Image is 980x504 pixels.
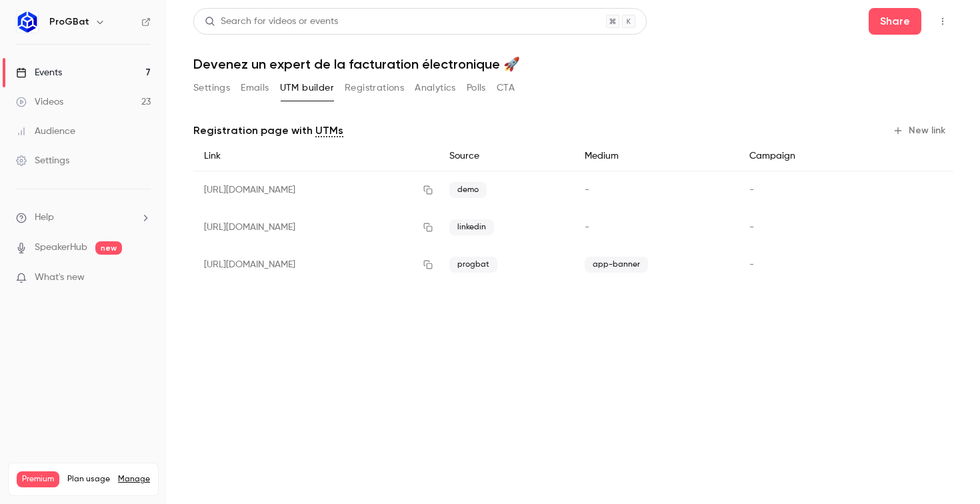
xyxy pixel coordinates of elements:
li: help-dropdown-opener [16,211,151,225]
a: SpeakerHub [35,241,87,255]
div: Audience [16,125,75,138]
span: progbat [449,257,497,273]
div: [URL][DOMAIN_NAME] [193,209,439,246]
button: Settings [193,77,230,99]
div: Source [439,141,574,171]
button: Emails [241,77,269,99]
span: Premium [17,471,59,487]
div: Campaign [739,141,870,171]
button: Registrations [345,77,404,99]
span: What's new [35,271,85,285]
div: Medium [574,141,739,171]
button: New link [887,120,953,141]
h6: ProGBat [49,15,89,29]
span: - [749,223,754,232]
div: [URL][DOMAIN_NAME] [193,171,439,209]
div: Link [193,141,439,171]
span: - [585,223,589,232]
div: Events [16,66,62,79]
div: [URL][DOMAIN_NAME] [193,246,439,283]
span: - [749,260,754,269]
p: Registration page with [193,123,343,139]
span: - [585,185,589,195]
img: ProGBat [17,11,38,33]
button: Share [869,8,921,35]
div: Videos [16,95,63,109]
h1: Devenez un expert de la facturation électronique 🚀 [193,56,953,72]
button: UTM builder [280,77,334,99]
span: Help [35,211,54,225]
a: UTMs [315,123,343,139]
span: - [749,185,754,195]
a: Manage [118,474,150,485]
span: linkedin [449,219,494,235]
span: Plan usage [67,474,110,485]
button: Polls [467,77,486,99]
button: Analytics [415,77,456,99]
div: Search for videos or events [205,15,338,29]
span: new [95,241,122,255]
button: CTA [497,77,515,99]
div: Settings [16,154,69,167]
span: demo [449,182,487,198]
span: app-banner [585,257,648,273]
